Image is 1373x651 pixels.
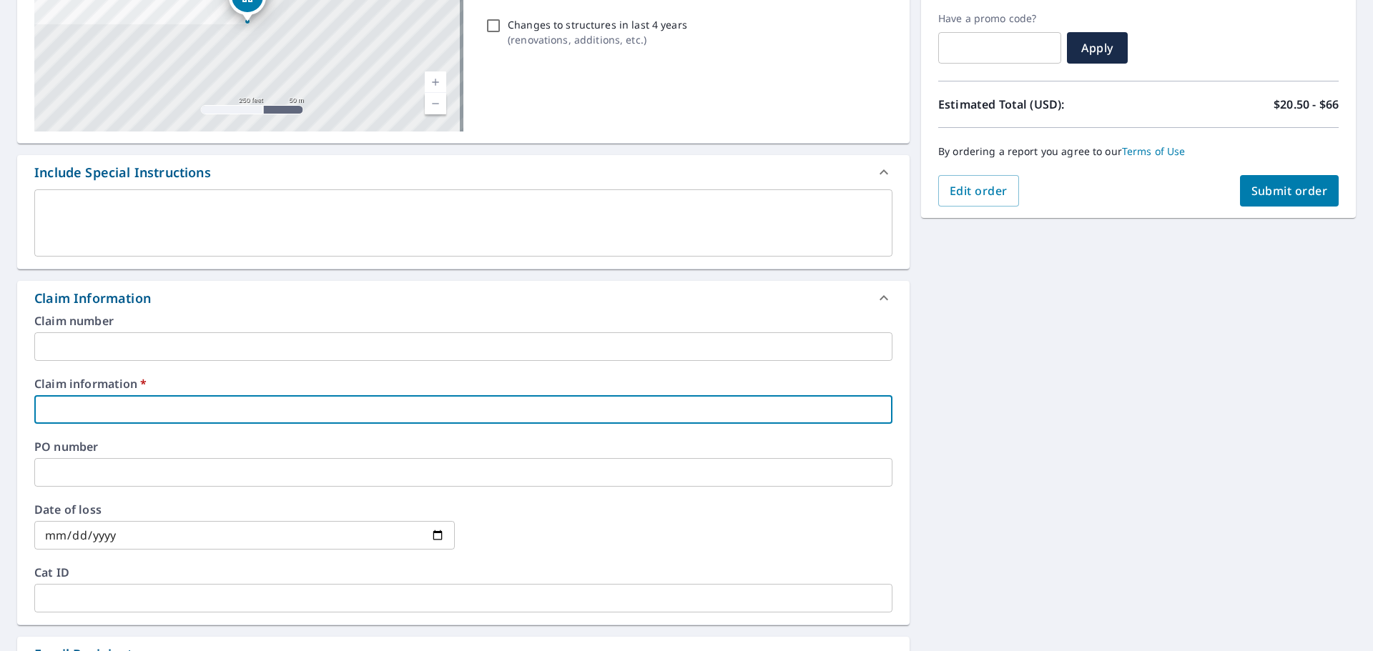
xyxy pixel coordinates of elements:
a: Terms of Use [1122,144,1186,158]
div: Include Special Instructions [34,163,211,182]
span: Edit order [950,183,1008,199]
a: Current Level 17, Zoom In [425,71,446,93]
div: Claim Information [17,281,910,315]
label: Have a promo code? [938,12,1061,25]
a: Current Level 17, Zoom Out [425,93,446,114]
label: PO number [34,441,892,452]
button: Edit order [938,175,1019,207]
p: Changes to structures in last 4 years [508,17,687,32]
div: Claim Information [34,289,151,308]
p: ( renovations, additions, etc. ) [508,32,687,47]
label: Claim number [34,315,892,327]
button: Apply [1067,32,1128,64]
div: Include Special Instructions [17,155,910,189]
button: Submit order [1240,175,1339,207]
label: Claim information [34,378,892,389]
span: Submit order [1251,183,1328,199]
label: Cat ID [34,567,892,578]
span: Apply [1078,40,1116,56]
p: $20.50 - $66 [1274,96,1339,113]
p: By ordering a report you agree to our [938,145,1339,158]
p: Estimated Total (USD): [938,96,1138,113]
label: Date of loss [34,504,455,515]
